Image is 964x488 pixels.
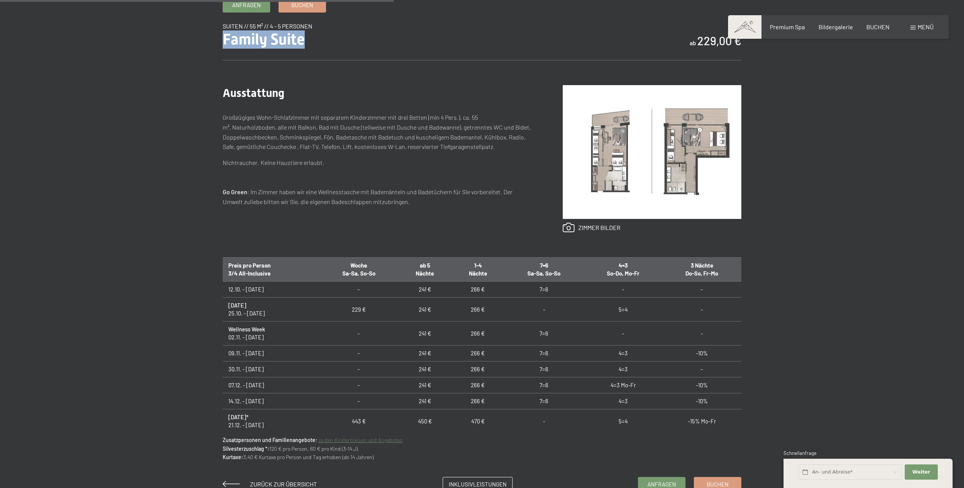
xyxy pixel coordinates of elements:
span: Ausstattung [223,86,284,100]
td: 241 € [399,322,451,345]
td: 7=6 [504,282,584,298]
th: Preis pro Person 3/4 All-Inclusive [223,258,319,282]
td: -10% [663,377,741,393]
span: Zurück zur Übersicht [250,480,317,488]
td: 12.10. - [DATE] [223,282,319,298]
span: Menü [918,23,934,30]
td: - [663,282,741,298]
strong: Wellness Week [228,326,265,333]
td: - [319,322,399,345]
td: - [319,393,399,409]
td: -15% Mo-Fr [663,409,741,433]
td: 443 € [319,409,399,433]
td: - [319,282,399,298]
td: 266 € [451,377,504,393]
a: Premium Spa [770,23,805,30]
td: - [584,322,662,345]
td: 4=3 [584,345,662,361]
th: 3 Nächte Do-So, Fr-Mo [663,258,741,282]
strong: Silvesterzuschlag *: [223,445,269,452]
th: 4=3 So-Do, Mo-Fr [584,258,662,282]
strong: Kurtaxe: [223,454,243,460]
span: ab [690,39,696,46]
th: 7=6 Sa-Sa, So-So [504,258,584,282]
span: Buchen [291,1,313,9]
a: BUCHEN [866,23,890,30]
th: 1-4 Nächte [451,258,504,282]
td: 450 € [399,409,451,433]
strong: Go Green [223,188,247,195]
td: -10% [663,393,741,409]
button: Weiter [905,464,937,480]
td: - [319,345,399,361]
td: 4=3 [584,393,662,409]
td: 14.12. - [DATE] [223,393,319,409]
p: 120 € pro Person, 60 € pro Kind (3-14 J) 3,40 € Kurtaxe pro Person und Tag erhoben (ab 14 Jahren) [223,436,741,461]
span: Family Suite [223,30,305,48]
td: 7=6 [504,361,584,377]
td: - [504,409,584,433]
td: - [319,377,399,393]
td: 30.11. - [DATE] [223,361,319,377]
strong: Zusatzpersonen und Familienangebote: [223,437,317,443]
td: 25.10. - [DATE] [223,298,319,322]
a: Zurück zur Übersicht [223,480,317,488]
td: 266 € [451,345,504,361]
b: 229,00 € [697,34,741,48]
td: 266 € [451,361,504,377]
td: 02.11. - [DATE] [223,322,319,345]
td: - [663,361,741,377]
strong: [DATE] [228,302,246,309]
td: 4=3 Mo-Fr [584,377,662,393]
td: 7=6 [504,393,584,409]
td: 21.12. - [DATE] [223,409,319,433]
td: 241 € [399,393,451,409]
td: -10% [663,345,741,361]
td: 7=6 [504,345,584,361]
td: 266 € [451,298,504,322]
td: - [663,322,741,345]
td: - [319,361,399,377]
p: Nichtraucher. Keine Haustiere erlaubt. [223,158,532,168]
a: zu den Kinderpreisen und Angeboten [318,437,403,443]
span: Anfragen [232,1,261,9]
td: - [504,298,584,322]
td: 7=6 [504,377,584,393]
th: Woche Sa-Sa, So-So [319,258,399,282]
td: - [663,298,741,322]
td: 07.12. - [DATE] [223,377,319,393]
td: 7=6 [504,322,584,345]
td: 241 € [399,282,451,298]
td: 241 € [399,377,451,393]
td: 470 € [451,409,504,433]
td: - [584,282,662,298]
span: Weiter [912,469,930,475]
td: 266 € [451,393,504,409]
td: 241 € [399,345,451,361]
img: Family Suite [563,85,741,219]
p: : Im Zimmer haben wir eine Wellnesstasche mit Bademänteln und Badetüchern für Sie vorbereitet. De... [223,187,532,206]
p: Großzügiges Wohn-Schlafzimmer mit separatem Kinderzimmer mit drei Betten (min 4 Pers.), ca. 55 m²... [223,112,532,151]
th: ab 5 Nächte [399,258,451,282]
td: 5=4 [584,409,662,433]
td: 241 € [399,298,451,322]
td: 241 € [399,361,451,377]
td: 266 € [451,322,504,345]
td: 229 € [319,298,399,322]
strong: [DATE]* [228,414,249,420]
td: 5=4 [584,298,662,322]
td: 09.11. - [DATE] [223,345,319,361]
a: Bildergalerie [818,23,853,30]
span: Schnellanfrage [784,450,817,456]
td: 4=3 [584,361,662,377]
span: Suiten // 55 m² // 4 - 5 Personen [223,22,312,30]
td: 266 € [451,282,504,298]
